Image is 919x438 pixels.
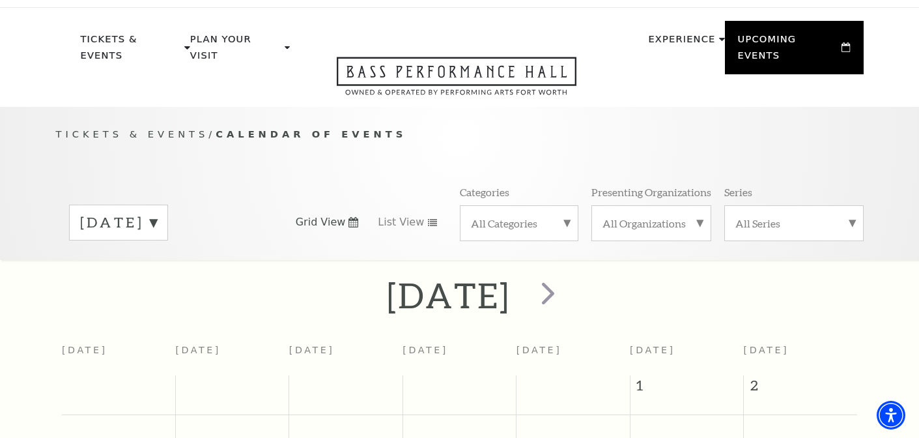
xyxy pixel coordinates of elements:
[471,216,567,230] label: All Categories
[630,345,675,355] span: [DATE]
[62,337,175,375] th: [DATE]
[378,215,424,229] span: List View
[516,337,630,375] th: [DATE]
[522,272,570,319] button: next
[296,215,346,229] span: Grid View
[56,126,864,143] p: /
[460,185,509,199] p: Categories
[602,216,700,230] label: All Organizations
[56,128,209,139] span: Tickets & Events
[744,345,789,355] span: [DATE]
[175,337,289,375] th: [DATE]
[744,375,857,401] span: 2
[630,375,743,401] span: 1
[387,274,510,316] h2: [DATE]
[216,128,406,139] span: Calendar of Events
[289,337,403,375] th: [DATE]
[735,216,853,230] label: All Series
[648,31,715,55] p: Experience
[877,401,905,430] div: Accessibility Menu
[80,212,157,233] label: [DATE]
[591,185,711,199] p: Presenting Organizations
[290,57,623,107] a: Open this option
[738,31,839,71] p: Upcoming Events
[403,337,516,375] th: [DATE]
[724,185,752,199] p: Series
[190,31,281,71] p: Plan Your Visit
[81,31,182,71] p: Tickets & Events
